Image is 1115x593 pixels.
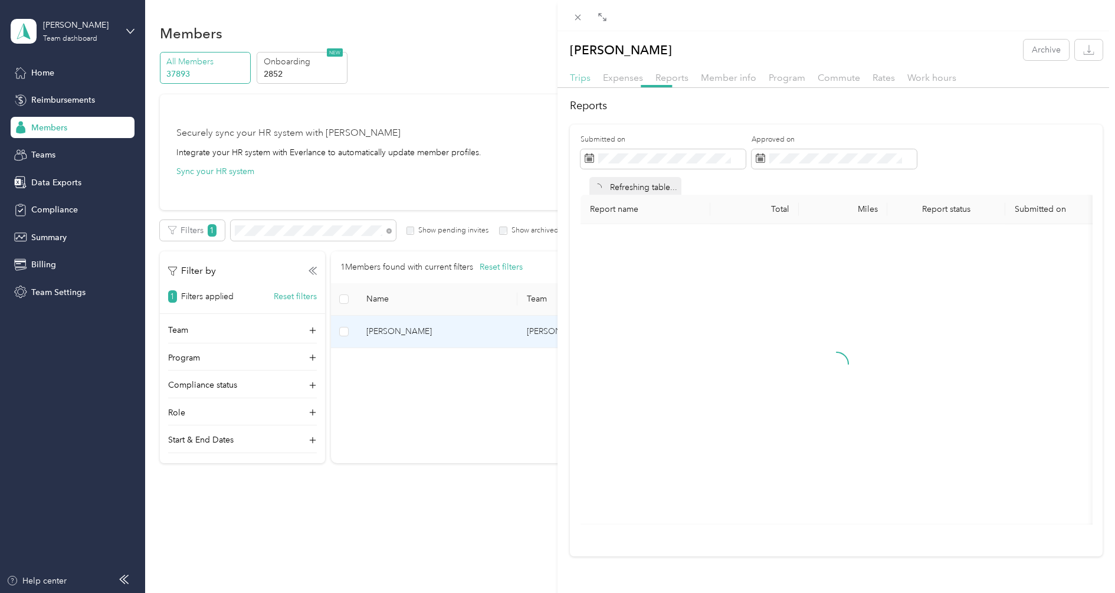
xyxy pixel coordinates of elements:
label: Approved on [752,135,917,145]
button: Archive [1024,40,1069,60]
span: Member info [701,72,756,83]
span: Program [769,72,805,83]
div: Total [720,204,789,214]
div: Miles [808,204,878,214]
span: Report status [897,204,996,214]
span: Expenses [603,72,643,83]
label: Submitted on [581,135,746,145]
span: Reports [655,72,688,83]
h2: Reports [570,98,1103,114]
span: Trips [570,72,591,83]
th: Report name [581,195,710,224]
span: Commute [818,72,860,83]
div: Refreshing table... [589,177,681,198]
iframe: Everlance-gr Chat Button Frame [1049,527,1115,593]
p: [PERSON_NAME] [570,40,672,60]
span: Rates [873,72,895,83]
th: Submitted on [1005,195,1094,224]
span: Work hours [907,72,956,83]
